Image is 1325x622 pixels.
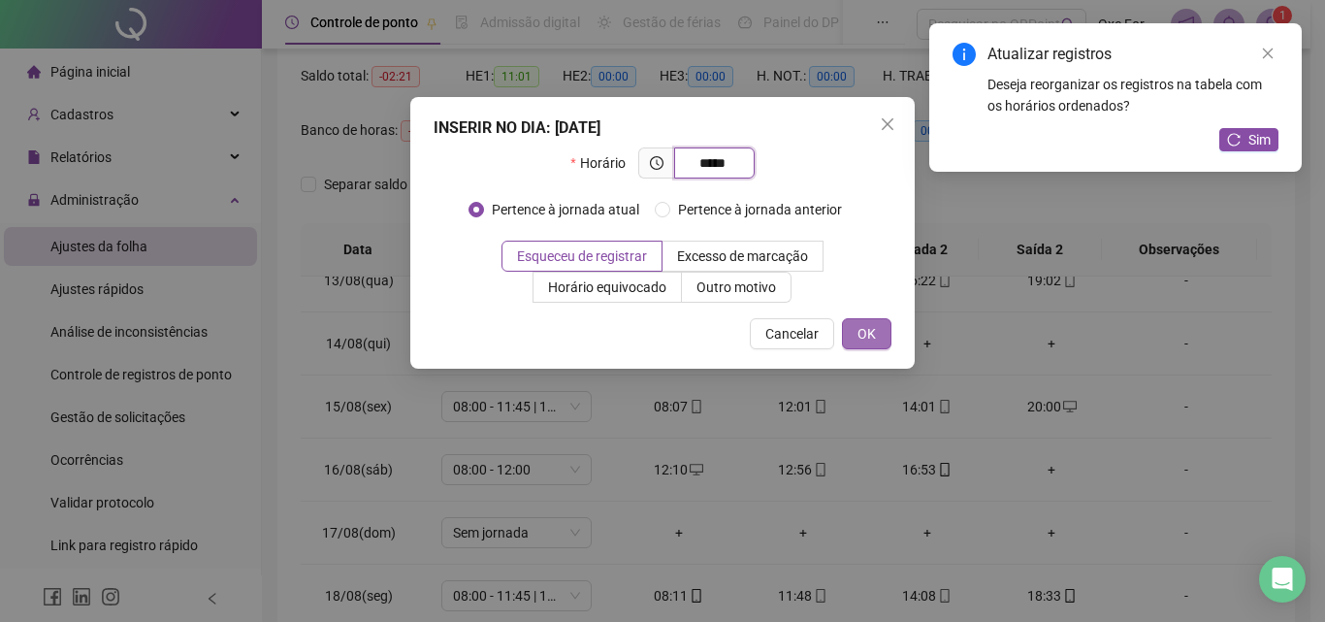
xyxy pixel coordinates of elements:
span: info-circle [953,43,976,66]
span: Sim [1248,129,1271,150]
a: Close [1257,43,1278,64]
span: Outro motivo [696,279,776,295]
div: Atualizar registros [987,43,1278,66]
button: Close [872,109,903,140]
span: Excesso de marcação [677,248,808,264]
button: Sim [1219,128,1278,151]
button: Cancelar [750,318,834,349]
span: Horário equivocado [548,279,666,295]
div: Open Intercom Messenger [1259,556,1306,603]
label: Horário [570,147,637,179]
button: OK [842,318,891,349]
span: Pertence à jornada anterior [670,199,850,220]
span: close [1261,47,1275,60]
div: INSERIR NO DIA : [DATE] [434,116,891,140]
span: clock-circle [650,156,663,170]
div: Deseja reorganizar os registros na tabela com os horários ordenados? [987,74,1278,116]
span: OK [857,323,876,344]
span: Esqueceu de registrar [517,248,647,264]
span: Pertence à jornada atual [484,199,647,220]
span: close [880,116,895,132]
span: reload [1227,133,1241,147]
span: Cancelar [765,323,819,344]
